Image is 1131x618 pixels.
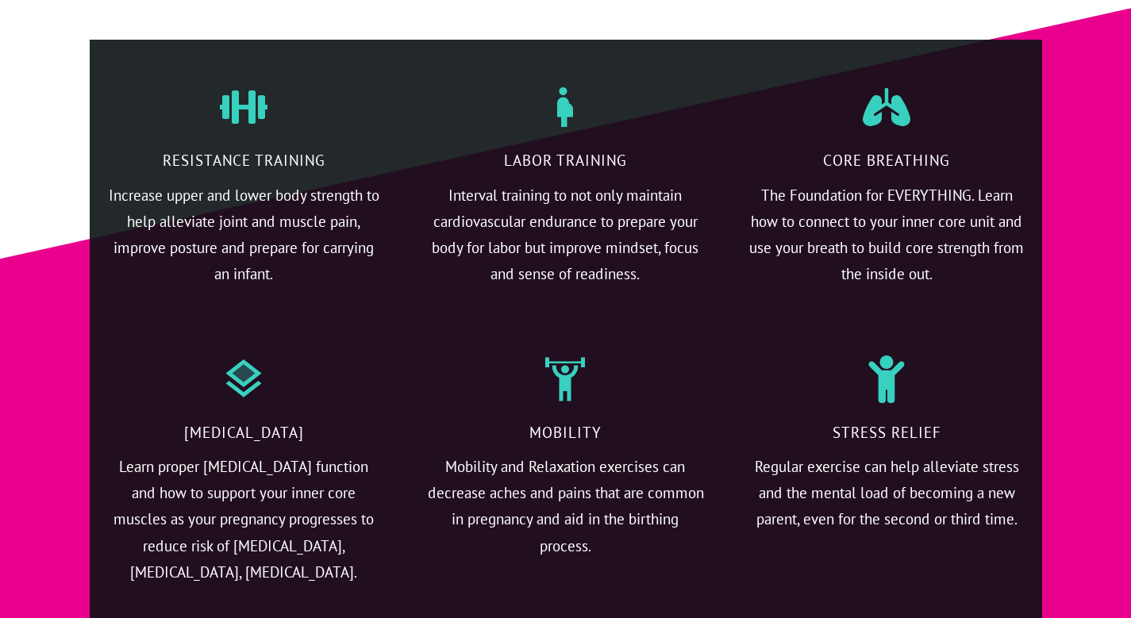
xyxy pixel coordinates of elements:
[749,182,1025,307] p: The Foundation for EVERYTHING. Learn how to connect to your inner core unit and use your breath t...
[106,454,383,605] p: Learn proper [MEDICAL_DATA] function and how to support your inner core muscles as your pregnancy...
[504,151,627,170] span: Labor training
[106,182,383,307] p: Increase upper and lower body strength to help alleviate joint and muscle pain, improve posture a...
[823,151,950,170] span: Core breathing
[428,420,704,454] p: Mobility
[428,182,704,307] p: Interval training to not only maintain cardiovascular endurance to prepare your body for labor bu...
[428,454,704,578] p: Mobility and Relaxation exercises can decrease aches and pains that are common in pregnancy and a...
[106,420,383,454] p: [MEDICAL_DATA]
[106,148,383,182] p: Resistance training
[833,423,941,442] span: Stress relief
[749,454,1025,552] p: Regular exercise can help alleviate stress and the mental load of becoming a new parent, even for...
